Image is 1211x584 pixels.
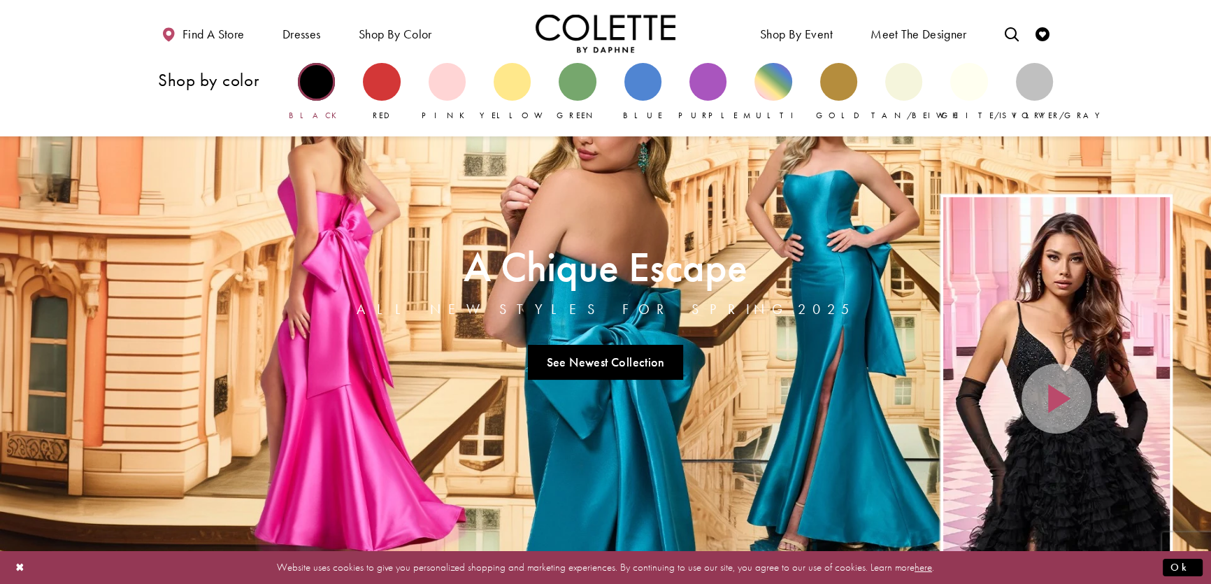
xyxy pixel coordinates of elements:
[494,63,531,122] a: Yellow
[363,63,400,122] a: Red
[101,558,1110,577] p: Website uses cookies to give you personalized shopping and marketing experiences. By continuing t...
[279,14,324,52] span: Dresses
[624,63,661,122] a: Blue
[559,63,596,122] a: Green
[678,110,738,121] span: Purple
[158,14,248,52] a: Find a store
[429,63,466,122] a: Pink
[373,110,391,121] span: Red
[536,14,675,52] img: Colette by Daphne
[480,110,550,121] span: Yellow
[816,110,861,121] span: Gold
[1032,14,1053,52] a: Check Wishlist
[1016,63,1053,122] a: Silver/Gray
[557,110,598,121] span: Green
[950,63,987,122] a: White/Ivory
[820,63,857,122] a: Gold
[871,110,959,121] span: Tan/Beige
[298,63,335,122] a: Black
[689,63,726,122] a: Purple
[355,14,436,52] span: Shop by color
[536,14,675,52] a: Visit Home Page
[623,110,663,121] span: Blue
[528,345,683,380] a: See Newest Collection A Chique Escape All New Styles For Spring 2025
[1001,14,1022,52] a: Toggle search
[289,110,344,121] span: Black
[760,27,833,41] span: Shop By Event
[352,339,859,385] ul: Slider Links
[754,63,791,122] a: Multi
[359,27,432,41] span: Shop by color
[867,14,970,52] a: Meet the designer
[8,555,32,580] button: Close Dialog
[1002,110,1108,121] span: Silver/Gray
[743,110,803,121] span: Multi
[182,27,245,41] span: Find a store
[282,27,321,41] span: Dresses
[870,27,967,41] span: Meet the designer
[885,63,922,122] a: Tan/Beige
[915,560,932,574] a: here
[936,110,1052,121] span: White/Ivory
[757,14,836,52] span: Shop By Event
[158,71,284,90] h3: Shop by color
[422,110,472,121] span: Pink
[1163,559,1203,576] button: Submit Dialog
